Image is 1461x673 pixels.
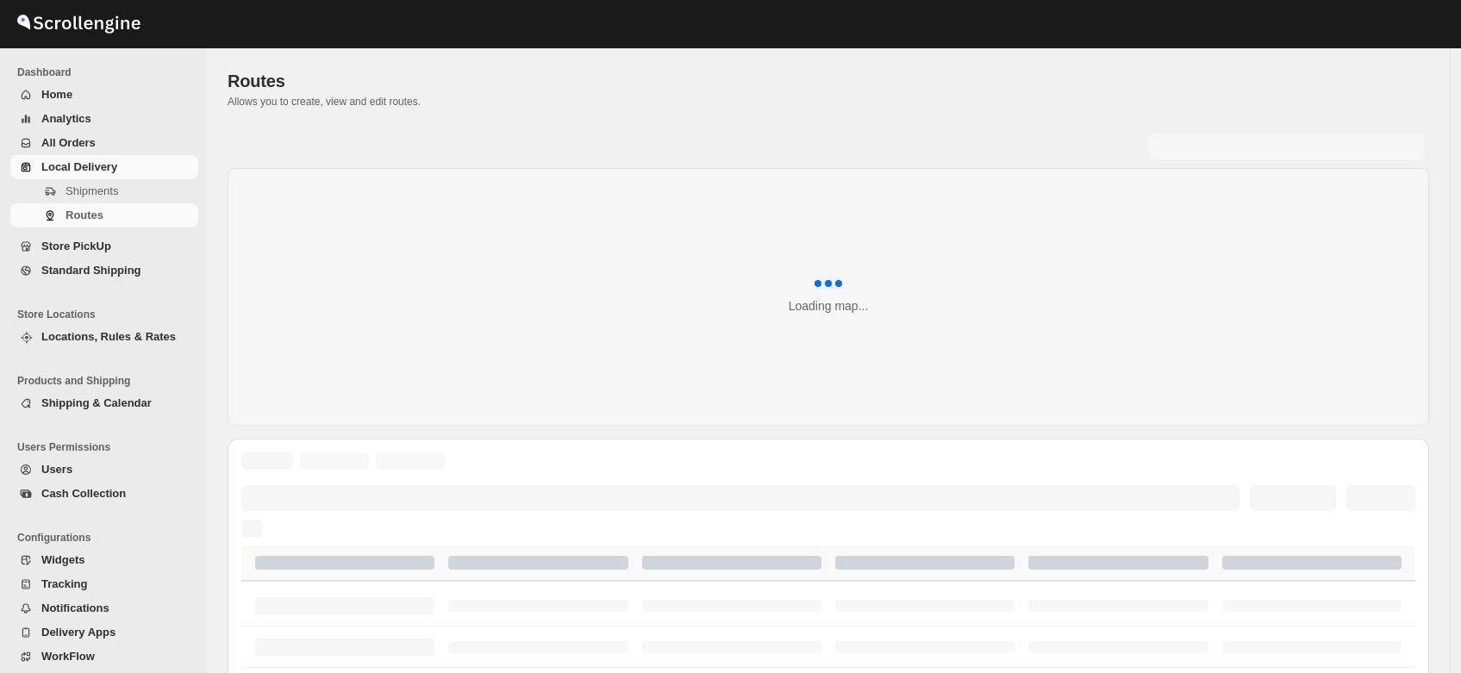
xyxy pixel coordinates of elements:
span: Store Locations [17,308,198,321]
span: Analytics [41,112,91,125]
button: Shipping & Calendar [10,391,198,415]
button: Locations, Rules & Rates [10,325,198,349]
span: Routes [66,209,103,221]
button: Cash Collection [10,482,198,506]
span: Users Permissions [17,440,198,454]
button: Home [10,83,198,107]
span: Tracking [41,577,87,590]
button: Shipments [10,179,198,203]
span: Routes [228,72,285,90]
button: All Orders [10,131,198,155]
button: Users [10,458,198,482]
button: Analytics [10,107,198,131]
span: Configurations [17,531,198,545]
p: Allows you to create, view and edit routes. [228,95,1429,109]
span: Notifications [41,601,109,614]
span: Delivery Apps [41,626,116,639]
span: Shipping & Calendar [41,396,152,409]
button: Widgets [10,548,198,572]
span: Shipments [66,184,118,197]
span: All Orders [41,136,96,149]
span: Home [41,88,72,101]
div: Loading map... [789,297,869,315]
span: Locations, Rules & Rates [41,330,176,343]
span: Widgets [41,553,84,566]
span: Cash Collection [41,487,126,500]
button: Notifications [10,596,198,620]
span: Dashboard [17,65,198,79]
span: Users [41,463,72,476]
button: Routes [10,203,198,227]
span: Products and Shipping [17,374,198,388]
span: Local Delivery [41,160,117,173]
span: Standard Shipping [41,264,141,277]
button: Tracking [10,572,198,596]
button: WorkFlow [10,645,198,669]
span: WorkFlow [41,650,95,663]
span: Store PickUp [41,240,111,252]
button: Delivery Apps [10,620,198,645]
